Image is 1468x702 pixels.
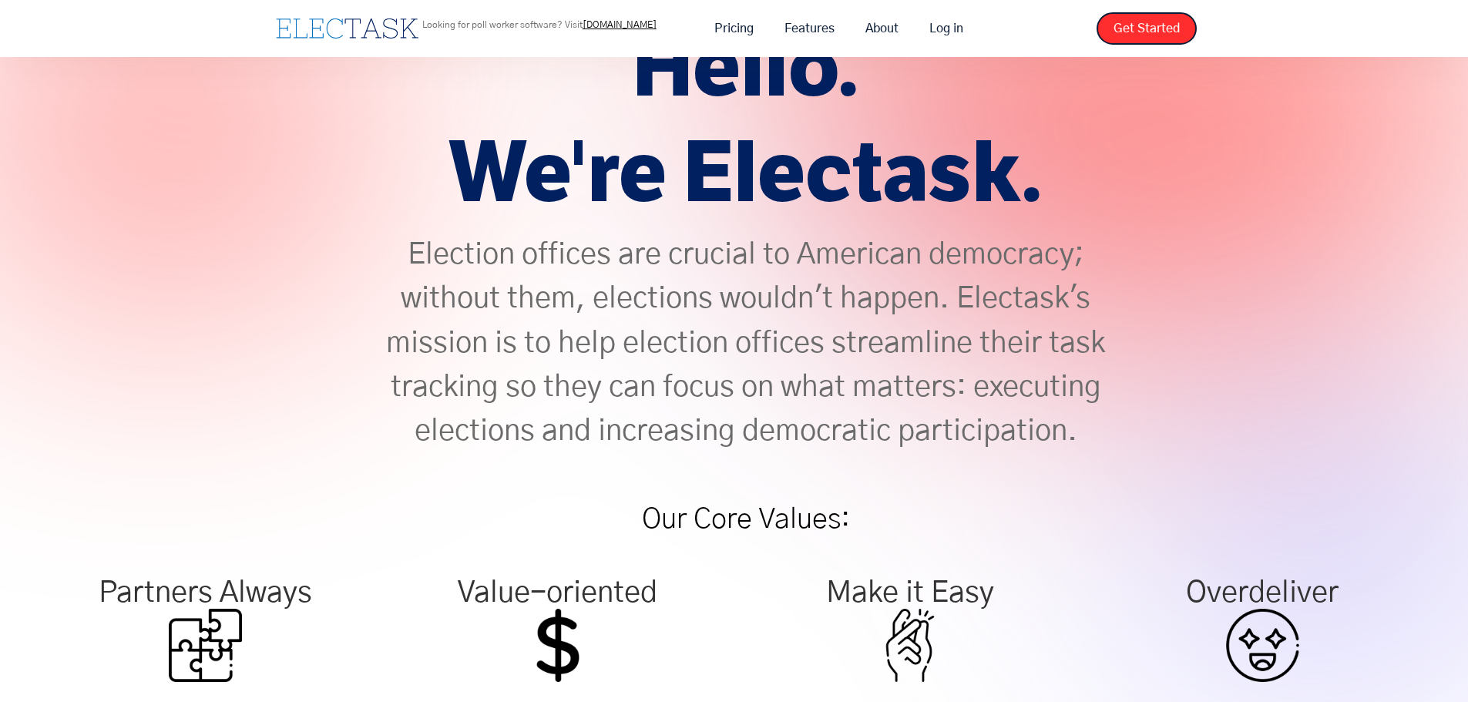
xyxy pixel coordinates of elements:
a: [DOMAIN_NAME] [583,20,657,29]
div: Partners Always [37,586,374,601]
h1: Our Core Values: [384,485,1108,555]
h1: Hello. We're Electask. [384,15,1108,226]
a: Get Started [1097,12,1197,45]
a: Pricing [699,12,769,45]
a: home [272,15,422,42]
div: Overdeliver [1094,586,1431,601]
div: Value-oriented [389,586,726,601]
a: Log in [914,12,979,45]
p: Looking for poll worker software? Visit [422,20,657,29]
a: Features [769,12,850,45]
p: Election offices are crucial to American democracy; without them, elections wouldn't happen. Elec... [384,233,1108,454]
div: Make it Easy [742,586,1079,601]
a: About [850,12,914,45]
